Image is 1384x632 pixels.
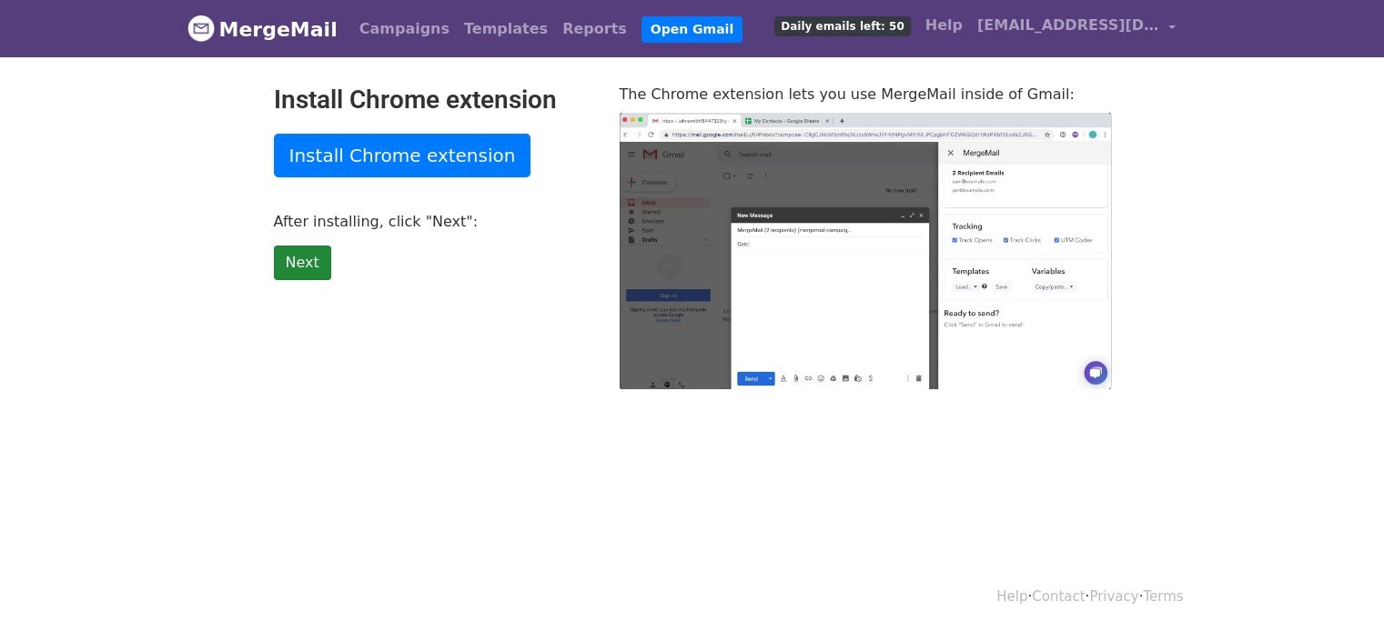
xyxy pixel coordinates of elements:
[187,15,215,42] img: MergeMail logo
[274,212,592,231] p: After installing, click "Next":
[457,11,555,47] a: Templates
[977,15,1159,36] span: [EMAIL_ADDRESS][DOMAIN_NAME]
[274,85,592,115] h2: Install Chrome extension
[187,10,338,48] a: MergeMail
[767,7,917,44] a: Daily emails left: 50
[970,7,1183,50] a: [EMAIL_ADDRESS][DOMAIN_NAME]
[555,11,634,47] a: Reports
[1032,588,1085,605] a: Contact
[274,246,331,280] a: Next
[274,134,531,177] a: Install Chrome extension
[774,16,910,36] span: Daily emails left: 50
[1089,588,1138,605] a: Privacy
[1143,588,1183,605] a: Terms
[620,85,1111,104] p: The Chrome extension lets you use MergeMail inside of Gmail:
[1293,545,1384,632] iframe: Chat Widget
[996,588,1027,605] a: Help
[641,16,743,43] a: Open Gmail
[352,11,457,47] a: Campaigns
[918,7,970,44] a: Help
